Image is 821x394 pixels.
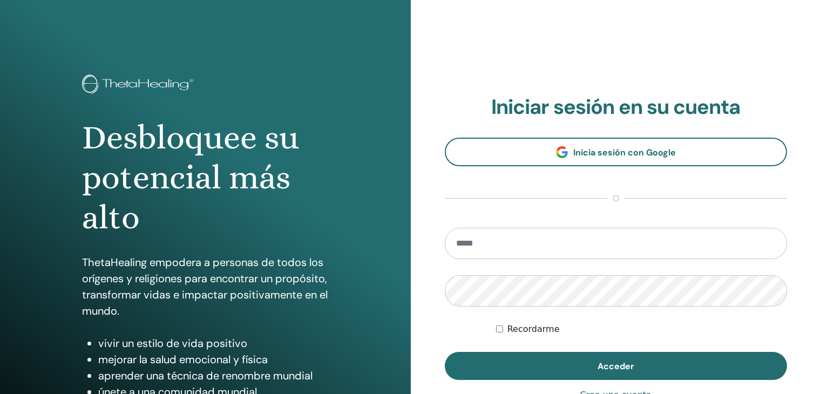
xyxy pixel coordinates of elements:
div: Mantenerme autenticado indefinidamente o hasta cerrar la sesión manualmente [496,323,787,336]
span: Acceder [598,361,634,372]
li: mejorar la salud emocional y física [98,351,329,368]
label: Recordarme [507,323,560,336]
p: ThetaHealing empodera a personas de todos los orígenes y religiones para encontrar un propósito, ... [82,254,329,319]
li: vivir un estilo de vida positivo [98,335,329,351]
span: o [607,192,625,205]
a: Inicia sesión con Google [445,138,788,166]
button: Acceder [445,352,788,380]
h1: Desbloquee su potencial más alto [82,118,329,238]
li: aprender una técnica de renombre mundial [98,368,329,384]
span: Inicia sesión con Google [573,147,676,158]
h2: Iniciar sesión en su cuenta [445,95,788,120]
